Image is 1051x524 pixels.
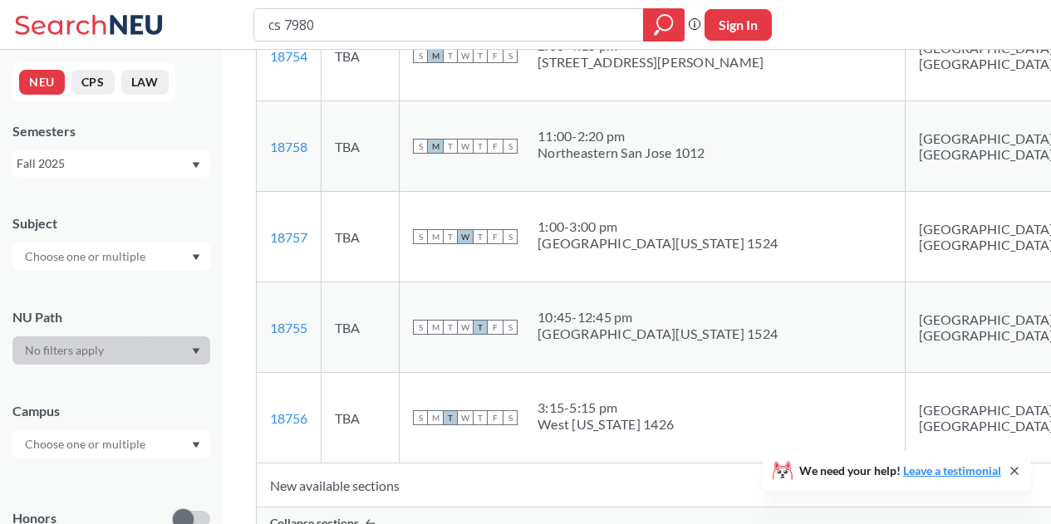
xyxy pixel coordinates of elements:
svg: Dropdown arrow [192,254,200,261]
span: M [428,48,443,63]
span: F [488,139,503,154]
div: Semesters [12,122,210,140]
span: S [503,48,518,63]
span: F [488,229,503,244]
div: Fall 2025 [17,154,190,173]
span: T [473,229,488,244]
div: 10:45 - 12:45 pm [538,309,778,326]
span: W [458,229,473,244]
div: Dropdown arrow [12,336,210,365]
span: W [458,48,473,63]
span: S [413,229,428,244]
span: M [428,139,443,154]
a: 18756 [270,410,307,426]
span: M [428,410,443,425]
span: T [473,320,488,335]
span: F [488,410,503,425]
span: T [443,48,458,63]
span: T [473,139,488,154]
a: 18757 [270,229,307,245]
span: W [458,139,473,154]
span: M [428,320,443,335]
span: T [443,139,458,154]
div: Subject [12,214,210,233]
div: 11:00 - 2:20 pm [538,128,705,144]
td: TBA [322,192,400,282]
button: NEU [19,70,65,95]
span: W [458,320,473,335]
div: [GEOGRAPHIC_DATA][US_STATE] 1524 [538,326,778,342]
button: LAW [121,70,169,95]
a: 18754 [270,48,307,64]
a: Leave a testimonial [903,463,1001,477]
span: F [488,320,503,335]
span: W [458,410,473,425]
svg: Dropdown arrow [192,348,200,355]
span: S [413,48,428,63]
span: T [473,48,488,63]
div: 3:15 - 5:15 pm [538,399,674,416]
div: magnifying glass [643,8,685,42]
a: 18755 [270,320,307,335]
span: M [428,229,443,244]
button: Sign In [705,9,772,41]
span: S [413,410,428,425]
div: West [US_STATE] 1426 [538,416,674,433]
div: [GEOGRAPHIC_DATA][US_STATE] 1524 [538,235,778,252]
div: Fall 2025Dropdown arrow [12,150,210,177]
input: Choose one or multiple [17,247,156,267]
span: F [488,48,503,63]
span: T [473,410,488,425]
svg: Dropdown arrow [192,442,200,448]
span: T [443,410,458,425]
input: Class, professor, course number, "phrase" [267,11,631,39]
span: S [503,139,518,154]
button: CPS [71,70,115,95]
div: Dropdown arrow [12,430,210,458]
div: 1:00 - 3:00 pm [538,218,778,235]
td: TBA [322,282,400,373]
svg: Dropdown arrow [192,162,200,169]
div: NU Path [12,308,210,326]
span: S [413,320,428,335]
span: S [503,410,518,425]
span: S [413,139,428,154]
td: TBA [322,101,400,192]
svg: magnifying glass [654,13,674,37]
div: Northeastern San Jose 1012 [538,144,705,161]
td: TBA [322,373,400,463]
span: S [503,320,518,335]
span: T [443,229,458,244]
a: 18758 [270,139,307,154]
span: S [503,229,518,244]
input: Choose one or multiple [17,434,156,454]
td: TBA [322,11,400,101]
div: Campus [12,402,210,420]
span: We need your help! [799,465,1001,477]
span: T [443,320,458,335]
div: [STREET_ADDRESS][PERSON_NAME] [538,54,764,71]
div: Dropdown arrow [12,242,210,271]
